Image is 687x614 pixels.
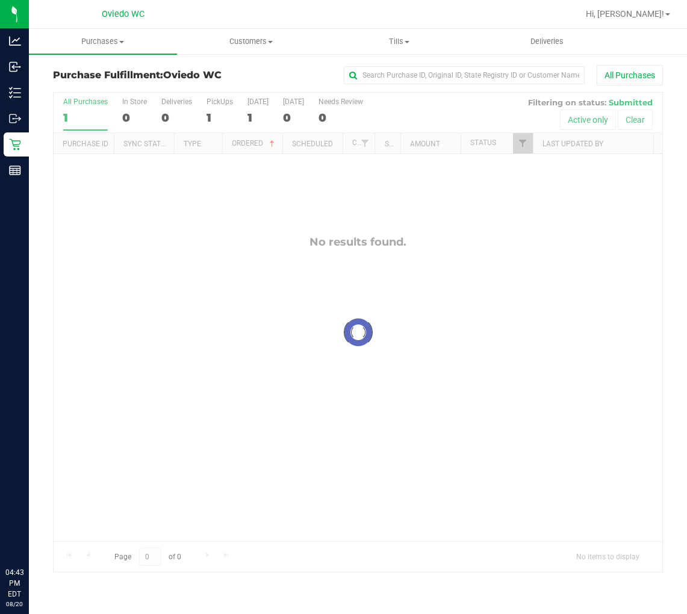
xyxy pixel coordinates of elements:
inline-svg: Reports [9,164,21,176]
a: Purchases [29,29,177,54]
button: All Purchases [597,65,663,85]
span: Purchases [29,36,177,47]
span: Oviedo WC [163,69,222,81]
p: 04:43 PM EDT [5,567,23,600]
h3: Purchase Fulfillment: [53,70,256,81]
span: Hi, [PERSON_NAME]! [586,9,664,19]
a: Deliveries [473,29,621,54]
iframe: Resource center [12,518,48,554]
a: Customers [177,29,325,54]
span: Tills [326,36,473,47]
inline-svg: Inventory [9,87,21,99]
span: Oviedo WC [102,9,145,19]
inline-svg: Inbound [9,61,21,73]
inline-svg: Analytics [9,35,21,47]
inline-svg: Retail [9,138,21,150]
inline-svg: Outbound [9,113,21,125]
p: 08/20 [5,600,23,609]
a: Tills [325,29,473,54]
input: Search Purchase ID, Original ID, State Registry ID or Customer Name... [344,66,585,84]
span: Customers [178,36,325,47]
span: Deliveries [514,36,580,47]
